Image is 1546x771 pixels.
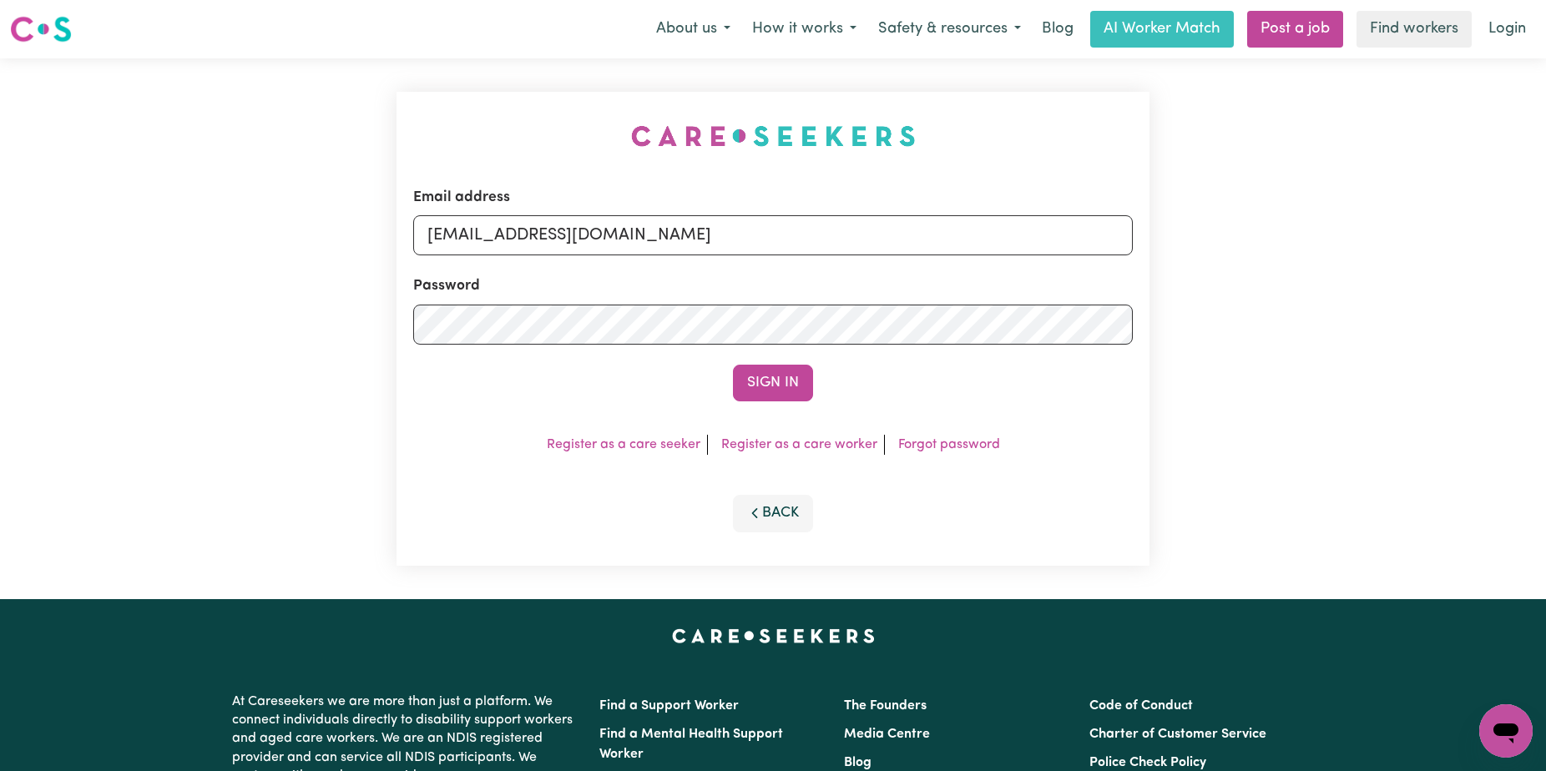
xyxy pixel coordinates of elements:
button: About us [645,12,741,47]
iframe: Button to launch messaging window [1479,704,1533,758]
a: Blog [844,756,872,769]
input: Email address [413,215,1133,255]
a: Media Centre [844,728,930,741]
button: Safety & resources [867,12,1032,47]
button: Sign In [733,365,813,401]
a: Login [1478,11,1536,48]
a: Code of Conduct [1089,699,1193,713]
a: Forgot password [898,438,1000,451]
a: Charter of Customer Service [1089,728,1266,741]
button: Back [733,495,813,532]
a: Police Check Policy [1089,756,1206,769]
a: Blog [1032,11,1084,48]
img: Careseekers logo [10,14,72,44]
a: AI Worker Match [1090,11,1234,48]
label: Email address [413,187,510,209]
a: Find a Mental Health Support Worker [599,728,783,761]
button: How it works [741,12,867,47]
a: The Founders [844,699,927,713]
label: Password [413,275,480,297]
a: Register as a care seeker [547,438,700,451]
a: Post a job [1247,11,1343,48]
a: Find workers [1357,11,1472,48]
a: Careseekers logo [10,10,72,48]
a: Find a Support Worker [599,699,739,713]
a: Register as a care worker [721,438,877,451]
a: Careseekers home page [672,629,875,642]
